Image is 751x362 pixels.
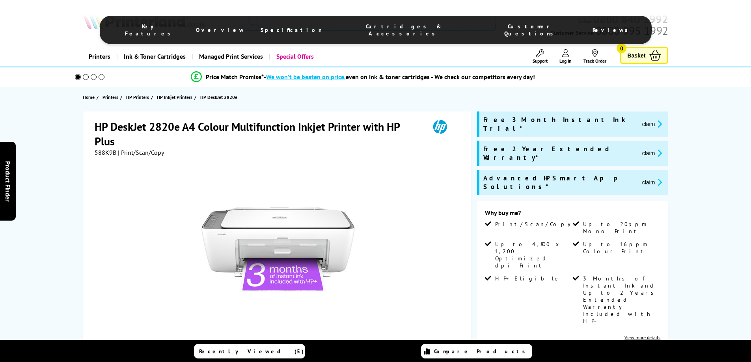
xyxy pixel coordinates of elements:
[559,49,572,64] a: Log In
[483,174,636,191] span: Advanced HP Smart App Solutions*
[640,178,665,187] button: promo-description
[95,119,422,149] h1: HP DeskJet 2820e A4 Colour Multifunction Inkjet Printer with HP Plus
[157,93,194,101] a: HP Inkjet Printers
[617,43,626,53] span: 0
[264,73,535,81] div: - even on ink & toner cartridges - We check our competitors every day!
[422,119,458,134] img: HP
[495,241,571,269] span: Up to 4,800 x 1,200 Optimized dpi Print
[200,93,239,101] a: HP DeskJet 2820e
[559,58,572,64] span: Log In
[192,46,269,67] a: Managed Print Services
[640,119,665,128] button: promo-description
[483,145,636,162] span: Free 2 Year Extended Warranty*
[533,49,548,64] a: Support
[583,275,659,325] span: 3 Months of Instant Ink and Up to 2 Years Extended Warranty Included with HP+
[200,93,237,101] span: HP DeskJet 2820e
[102,93,118,101] span: Printers
[620,47,668,64] a: Basket 0
[421,344,532,358] a: Compare Products
[118,149,164,156] span: | Print/Scan/Copy
[64,70,662,84] li: modal_Promise
[485,209,660,221] div: Why buy me?
[83,93,97,101] a: Home
[266,73,346,81] span: We won’t be beaten on price,
[199,348,304,355] span: Recently Viewed (5)
[640,149,665,158] button: promo-description
[627,50,645,61] span: Basket
[124,46,186,67] span: Ink & Toner Cartridges
[201,172,355,327] img: HP DeskJet 2820e
[4,161,12,201] span: Product Finder
[157,93,192,101] span: HP Inkjet Printers
[583,221,659,235] span: Up to 20ppm Mono Print
[261,26,322,33] span: Specification
[126,93,151,101] a: HP Printers
[269,46,320,67] a: Special Offers
[102,93,120,101] a: Printers
[83,46,116,67] a: Printers
[194,344,305,358] a: Recently Viewed (5)
[206,73,264,81] span: Price Match Promise*
[83,93,95,101] span: Home
[119,23,181,37] span: Key Features
[495,221,576,228] span: Print/Scan/Copy
[196,26,245,33] span: Overview
[485,23,576,37] span: Customer Questions
[583,49,606,64] a: Track Order
[495,275,561,282] span: HP+ Eligible
[338,23,470,37] span: Cartridges & Accessories
[434,348,529,355] span: Compare Products
[624,334,660,340] a: View more details
[583,241,659,255] span: Up to 16ppm Colour Print
[116,46,192,67] a: Ink & Toner Cartridges
[533,58,548,64] span: Support
[593,26,632,33] span: Reviews
[95,149,116,156] span: 588K9B
[483,115,636,133] span: Free 3 Month Instant Ink Trial*
[126,93,149,101] span: HP Printers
